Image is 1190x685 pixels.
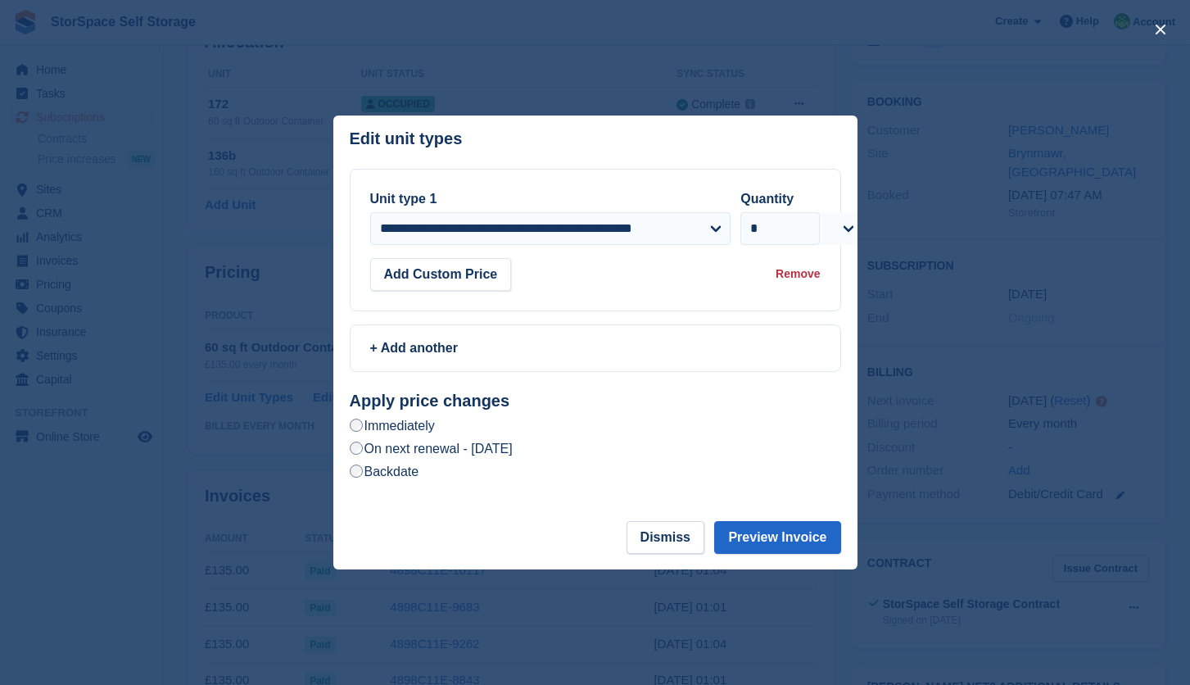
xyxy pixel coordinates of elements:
p: Edit unit types [350,129,463,148]
button: Dismiss [627,521,704,554]
label: On next renewal - [DATE] [350,440,513,457]
div: + Add another [370,338,821,358]
button: Add Custom Price [370,258,512,291]
strong: Apply price changes [350,392,510,410]
input: Backdate [350,465,363,478]
label: Backdate [350,463,419,480]
div: Remove [776,265,820,283]
button: Preview Invoice [714,521,840,554]
button: close [1147,16,1174,43]
input: Immediately [350,419,363,432]
label: Immediately [350,417,435,434]
label: Unit type 1 [370,192,437,206]
label: Quantity [740,192,794,206]
a: + Add another [350,324,841,372]
input: On next renewal - [DATE] [350,442,363,455]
